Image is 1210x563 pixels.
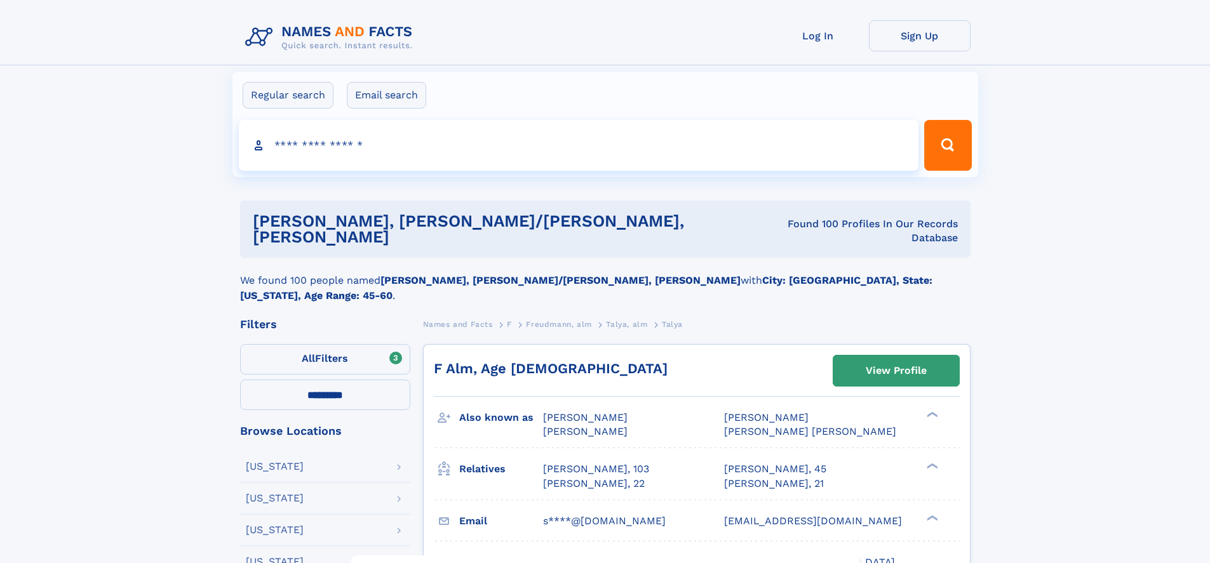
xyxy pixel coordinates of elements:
label: Filters [240,344,410,374]
span: Talya, alm [606,320,647,329]
label: Email search [347,82,426,109]
span: Freudmann, alm [526,320,591,329]
h3: Relatives [459,458,543,480]
div: Filters [240,319,410,330]
span: [PERSON_NAME] [543,411,628,423]
div: ❯ [924,513,939,522]
span: [PERSON_NAME] [724,411,809,423]
div: Found 100 Profiles In Our Records Database [762,217,958,245]
a: Log In [767,20,869,51]
span: [PERSON_NAME] [543,425,628,437]
div: ❯ [924,462,939,470]
a: Names and Facts [423,316,493,332]
span: All [302,352,315,364]
div: ❯ [924,411,939,419]
a: [PERSON_NAME], 22 [543,477,645,491]
button: Search Button [924,120,971,171]
span: F [507,320,512,329]
a: Sign Up [869,20,971,51]
input: search input [239,120,919,171]
label: Regular search [243,82,333,109]
a: Freudmann, alm [526,316,591,332]
div: We found 100 people named with . [240,258,971,303]
span: [PERSON_NAME] [PERSON_NAME] [724,425,896,437]
a: Talya, alm [606,316,647,332]
b: [PERSON_NAME], [PERSON_NAME]/[PERSON_NAME], [PERSON_NAME] [380,274,741,286]
div: [US_STATE] [246,525,304,535]
a: F [507,316,512,332]
div: Browse Locations [240,425,410,437]
h3: Email [459,510,543,532]
a: F Alm, Age [DEMOGRAPHIC_DATA] [434,361,668,376]
a: [PERSON_NAME], 103 [543,462,649,476]
h3: Also known as [459,407,543,428]
span: [EMAIL_ADDRESS][DOMAIN_NAME] [724,515,902,527]
div: View Profile [866,356,927,385]
h1: [PERSON_NAME], [PERSON_NAME]/[PERSON_NAME], [PERSON_NAME] [253,213,762,245]
div: [US_STATE] [246,493,304,503]
a: View Profile [833,355,959,386]
a: [PERSON_NAME], 45 [724,462,826,476]
a: [PERSON_NAME], 21 [724,477,824,491]
img: Logo Names and Facts [240,20,423,55]
span: Talya [662,320,683,329]
div: [US_STATE] [246,461,304,472]
b: City: [GEOGRAPHIC_DATA], State: [US_STATE], Age Range: 45-60 [240,274,932,301]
